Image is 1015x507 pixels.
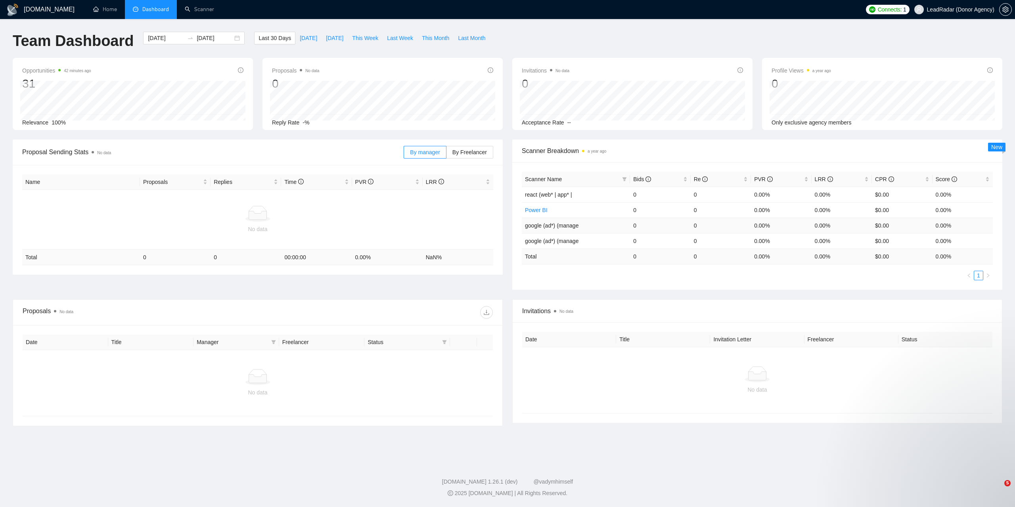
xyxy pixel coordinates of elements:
[383,32,417,44] button: Last Week
[691,187,751,202] td: 0
[872,233,932,249] td: $0.00
[933,233,993,249] td: 0.00%
[630,187,690,202] td: 0
[933,249,993,264] td: 0.00 %
[488,67,493,73] span: info-circle
[933,187,993,202] td: 0.00%
[211,250,281,265] td: 0
[559,309,573,314] span: No data
[588,149,606,153] time: a year ago
[875,176,894,182] span: CPR
[987,67,993,73] span: info-circle
[812,69,831,73] time: a year ago
[974,271,983,280] li: 1
[148,34,184,42] input: Start date
[974,271,983,280] a: 1
[142,6,169,13] span: Dashboard
[272,66,319,75] span: Proposals
[633,176,651,182] span: Bids
[630,202,690,218] td: 0
[812,233,872,249] td: 0.00%
[533,478,573,485] a: @vadymhimself
[322,32,348,44] button: [DATE]
[872,218,932,233] td: $0.00
[295,32,322,44] button: [DATE]
[271,340,276,344] span: filter
[964,271,974,280] li: Previous Page
[259,34,291,42] span: Last 30 Days
[480,306,493,319] button: download
[525,191,572,198] span: react (web* | app* |
[916,7,922,12] span: user
[355,179,374,185] span: PVR
[967,273,971,278] span: left
[281,250,352,265] td: 00:00:00
[645,176,651,182] span: info-circle
[22,76,91,91] div: 31
[751,187,811,202] td: 0.00%
[812,218,872,233] td: 0.00%
[93,6,117,13] a: homeHome
[702,176,708,182] span: info-circle
[422,34,449,42] span: This Month
[448,490,453,496] span: copyright
[555,69,569,73] span: No data
[64,69,91,73] time: 42 minutes ago
[23,335,108,350] th: Date
[270,336,278,348] span: filter
[140,250,211,265] td: 0
[426,179,444,185] span: LRR
[23,306,258,319] div: Proposals
[991,144,1002,150] span: New
[417,32,454,44] button: This Month
[52,119,66,126] span: 100%
[13,32,134,50] h1: Team Dashboard
[872,202,932,218] td: $0.00
[988,480,1007,499] iframe: To enrich screen reader interactions, please activate Accessibility in Grammarly extension settings
[211,174,281,190] th: Replies
[22,119,48,126] span: Relevance
[254,32,295,44] button: Last 30 Days
[772,119,852,126] span: Only exclusive agency members
[368,338,439,346] span: Status
[25,225,490,233] div: No data
[710,332,804,347] th: Invitation Letter
[187,35,193,41] span: swap-right
[279,335,365,350] th: Freelancer
[439,179,444,184] span: info-circle
[964,271,974,280] button: left
[751,202,811,218] td: 0.00%
[952,176,957,182] span: info-circle
[22,66,91,75] span: Opportunities
[481,309,492,316] span: download
[751,233,811,249] td: 0.00%
[812,187,872,202] td: 0.00%
[440,336,448,348] span: filter
[751,218,811,233] td: 0.00%
[187,35,193,41] span: to
[522,249,630,264] td: Total
[458,34,485,42] span: Last Month
[140,174,211,190] th: Proposals
[6,4,19,16] img: logo
[193,335,279,350] th: Manager
[529,385,986,394] div: No data
[22,174,140,190] th: Name
[423,250,493,265] td: NaN %
[630,233,690,249] td: 0
[214,178,272,186] span: Replies
[303,119,309,126] span: -%
[889,176,894,182] span: info-circle
[298,179,304,184] span: info-circle
[368,179,373,184] span: info-circle
[983,271,993,280] button: right
[272,119,299,126] span: Reply Rate
[999,6,1012,13] a: setting
[815,176,833,182] span: LRR
[754,176,773,182] span: PVR
[772,76,831,91] div: 0
[454,32,490,44] button: Last Month
[983,271,993,280] li: Next Page
[767,176,773,182] span: info-circle
[691,249,751,264] td: 0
